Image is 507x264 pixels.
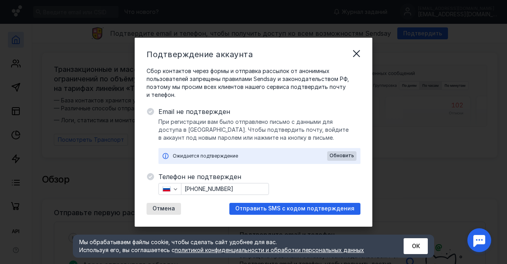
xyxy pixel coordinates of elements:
span: Отмена [152,205,175,212]
div: Ожидается подтверждение [173,152,327,160]
span: Отправить SMS с кодом подтверждения [235,205,355,212]
button: ОК [404,238,428,254]
span: При регистрации вам было отправлено письмо с данными для доступа в [GEOGRAPHIC_DATA]. Чтобы подтв... [158,118,360,142]
a: политикой конфиденциальности и обработки персональных данных [175,247,364,253]
button: Отправить SMS с кодом подтверждения [229,203,360,215]
span: Email не подтвержден [158,107,360,116]
div: Мы обрабатываем файлы cookie, чтобы сделать сайт удобнее для вас. Используя его, вы соглашаетесь c [79,238,384,254]
span: Телефон не подтвержден [158,172,360,181]
span: Обновить [330,153,354,158]
button: Отмена [147,203,181,215]
span: Сбор контактов через формы и отправка рассылок от анонимных пользователей запрещены правилами Sen... [147,67,360,99]
span: Подтверждение аккаунта [147,50,253,59]
button: Обновить [327,151,356,161]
